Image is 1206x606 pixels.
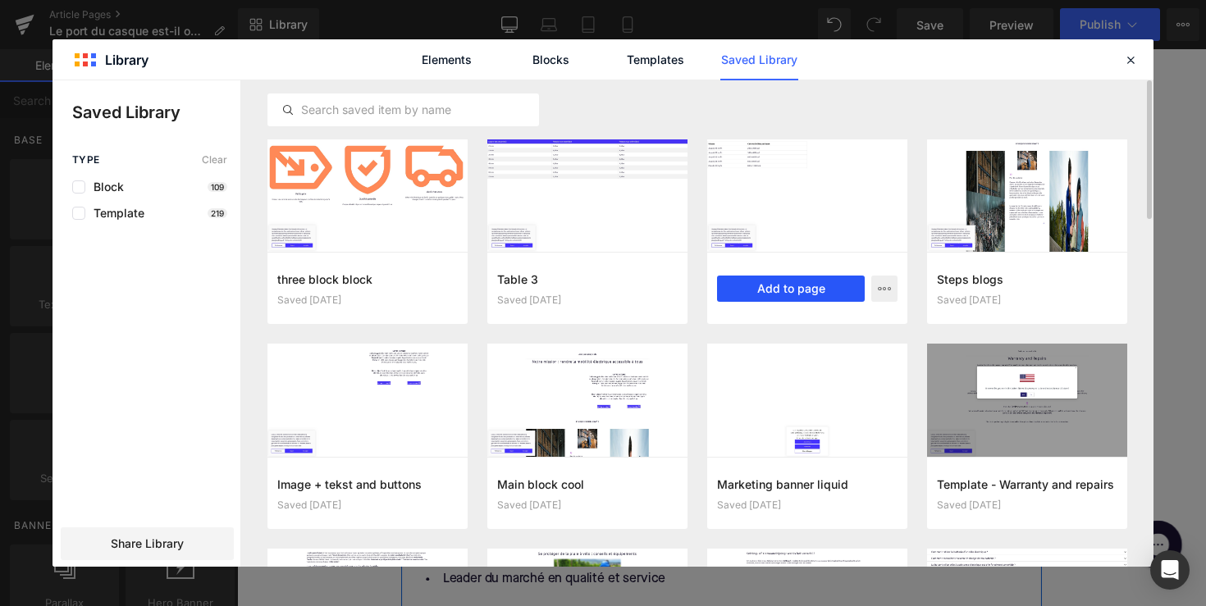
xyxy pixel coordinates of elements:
h3: three block block [277,271,458,288]
li: Le port du casque est obligatoire. [180,192,812,216]
div: Saved [DATE] [497,294,678,306]
h3: Image + tekst and buttons [277,476,458,493]
div: Saved [DATE] [277,499,458,511]
p: 109 [208,182,227,192]
input: Search saved item by name [268,100,538,120]
h3: Steps blogs [937,271,1117,288]
span: Block [85,180,124,194]
li: Design innovant et confort [180,484,812,508]
li: Le casque doit être conforme à la norme EN1078, avec une protection couvrant les tempes et l’arri... [180,216,812,263]
h3: Template - Warranty and repairs [937,476,1117,493]
h2: La réglementation belge : que faut-il savoir ? [180,30,812,56]
a: Saved Library [720,39,798,80]
div: Saved [DATE] [717,499,898,511]
a: Templates [616,39,694,80]
div: Saved [DATE] [497,499,678,511]
span: Share Library [111,535,184,552]
p: Saved Library [72,100,240,125]
h3: Marketing banner liquid [717,476,898,493]
span: Type [72,154,100,166]
div: Saved [DATE] [277,294,458,306]
div: Pour les speed pedelecs (vélos électriques allant jusqu’à 45 km/h), les règles sont plus strictes... [180,143,812,180]
p: 219 [208,208,227,218]
div: Saved [DATE] [937,294,1117,306]
h3: Main block cool [497,476,678,493]
a: Blocks [512,39,590,80]
iframe: Gorgias live chat messenger [911,477,976,538]
button: Add to page [717,276,865,302]
h3: Table 3 [497,271,678,288]
span: Text Block [462,107,514,126]
h2: En résumé [180,354,812,380]
li: Longue expérience et fiabilité [180,508,812,531]
div: Open Intercom Messenger [1150,550,1190,590]
h3: Vélo électrique Gazelle [180,445,812,471]
li: D’autres obligations s’appliquent, telles que la possession d’un permis de conduire (AM), l’immat... [180,263,812,335]
a: Expand / Collapse [531,107,548,126]
li: Leader du marché en qualité et service [180,531,812,555]
h2: Quel utilisateur correspond à quelle marque ? [180,400,812,426]
span: Template [85,207,144,220]
div: Saved [DATE] [937,499,1117,511]
a: Elements [408,39,486,80]
span: Clear [202,154,227,166]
